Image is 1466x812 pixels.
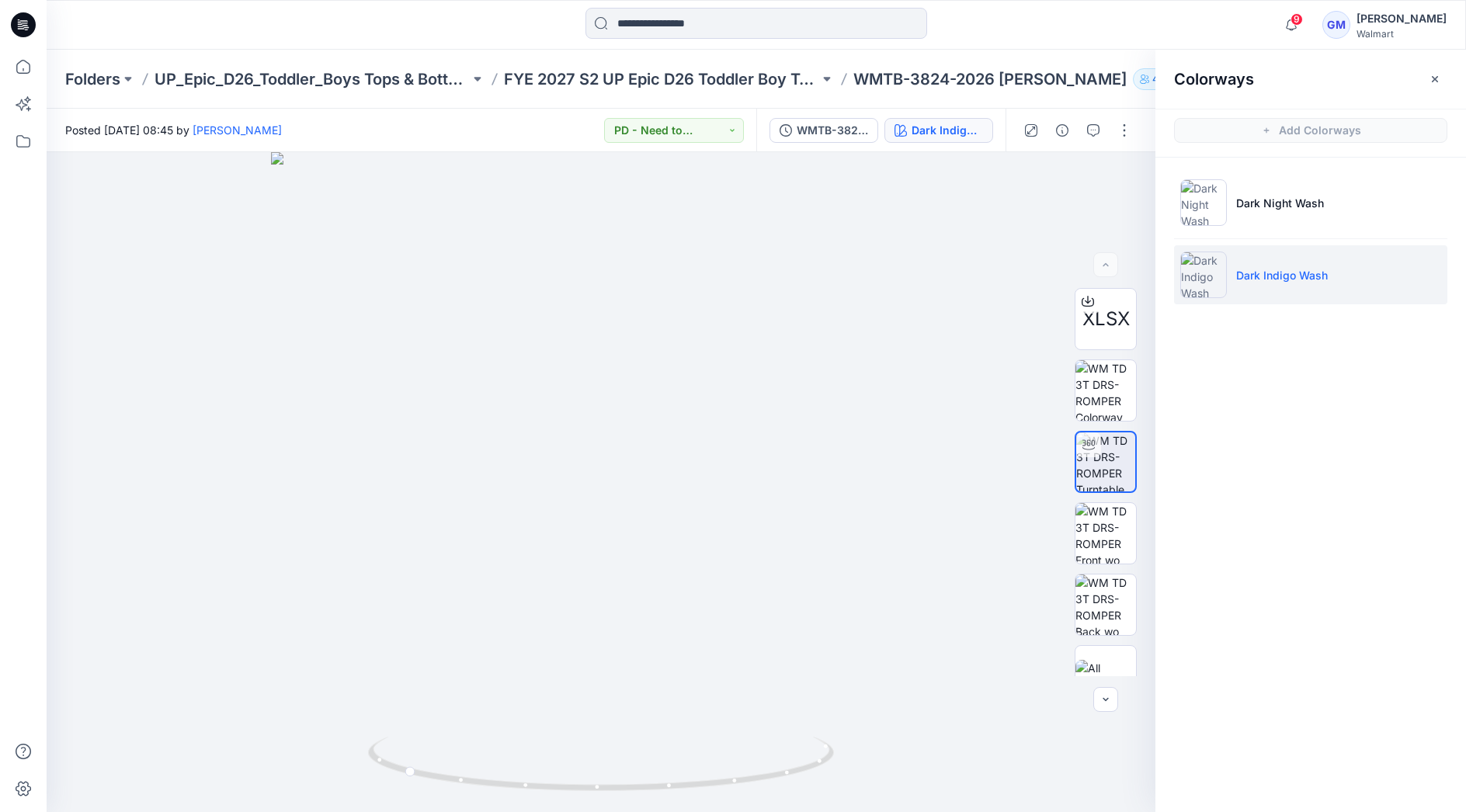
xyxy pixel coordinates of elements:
img: Dark Night Wash [1180,179,1227,226]
button: 49 [1133,68,1184,90]
span: XLSX [1082,305,1130,333]
div: Dark Indigo Wash [912,122,983,139]
button: Dark Indigo Wash [884,118,993,143]
img: WM TD 3T DRS-ROMPER Turntable with Avatar [1076,432,1135,491]
p: Dark Indigo Wash [1236,267,1328,283]
img: WM TD 3T DRS-ROMPER Front wo Avatar [1075,503,1136,564]
span: 9 [1291,13,1303,26]
img: Dark Indigo Wash [1180,252,1227,298]
div: [PERSON_NAME] [1357,9,1447,28]
span: Posted [DATE] 08:45 by [65,122,282,138]
a: Folders [65,68,120,90]
button: WMTB-3824-2026_Rev1_Shortall_Full Colorway [769,118,878,143]
div: GM [1322,11,1350,39]
a: FYE 2027 S2 UP Epic D26 Toddler Boy Tops & Bottoms [504,68,819,90]
img: WM TD 3T DRS-ROMPER Back wo Avatar [1075,574,1136,635]
p: WMTB-3824-2026 [PERSON_NAME] [853,68,1127,90]
img: WM TD 3T DRS-ROMPER Colorway wo Avatar [1075,360,1136,421]
div: Walmart [1357,28,1447,40]
p: Dark Night Wash [1236,195,1324,211]
a: [PERSON_NAME] [193,123,282,137]
h2: Colorways [1174,70,1254,88]
p: 49 [1152,71,1165,88]
a: UP_Epic_D26_Toddler_Boys Tops & Bottoms [155,68,470,90]
div: WMTB-3824-2026_Rev1_Shortall_Full Colorway [797,122,868,139]
img: All colorways [1075,660,1136,692]
button: Details [1050,118,1075,143]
